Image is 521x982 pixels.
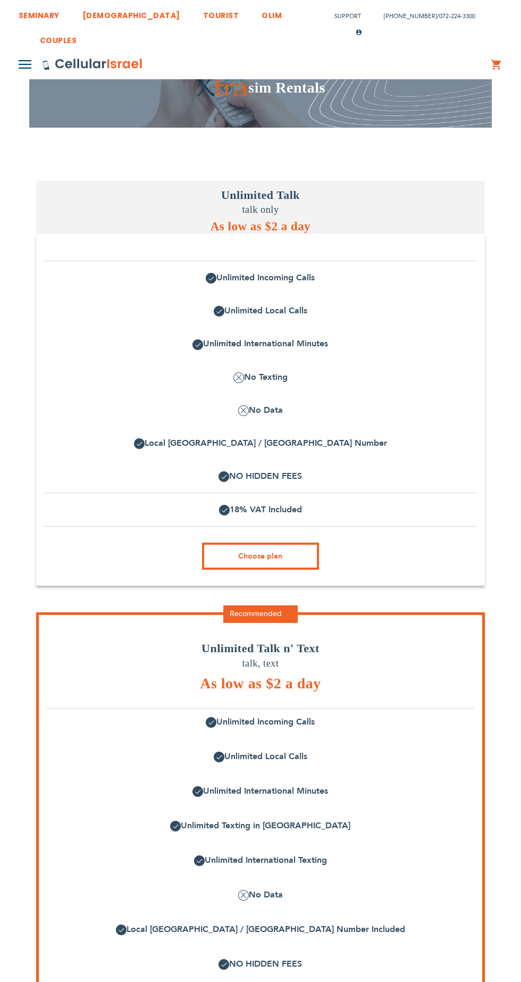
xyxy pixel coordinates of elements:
[242,658,279,669] span: talk, text
[19,3,60,22] a: SEMINARY
[47,778,474,812] li: Unlimited International Minutes
[201,642,320,655] strong: Unlimited Talk n' Text
[384,12,437,20] a: [PHONE_NUMBER]
[223,605,298,623] span: Recommended
[47,743,474,778] li: Unlimited Local Calls
[44,261,477,294] li: Unlimited Incoming Calls
[44,361,477,394] li: No Texting
[439,12,475,20] a: 072-224-3300
[47,847,474,881] li: Unlimited International Texting
[47,709,474,743] li: Unlimited Incoming Calls
[19,60,31,69] img: Toggle Menu
[42,58,143,71] img: Cellular Israel Logo
[203,3,239,22] a: TOURIST
[39,673,482,694] h2: As low as $2 a day
[46,77,475,98] h2: sim Rentals
[221,188,300,202] strong: Unlimited Talk
[47,881,474,916] li: No Data
[242,204,279,215] span: talk only
[36,220,485,234] h5: As low as $2 a day
[40,28,77,47] a: COUPLES
[334,12,361,20] a: Support
[373,9,475,24] li: /
[47,916,474,951] li: Local [GEOGRAPHIC_DATA] / [GEOGRAPHIC_DATA] Number Included
[202,543,319,570] a: Choose plan
[44,427,477,460] li: Local [GEOGRAPHIC_DATA] / [GEOGRAPHIC_DATA] Number
[44,294,477,327] li: Unlimited Local Calls
[44,460,477,493] li: NO HIDDEN FEES
[82,3,180,22] a: [DEMOGRAPHIC_DATA]
[44,327,477,360] li: Unlimited International Minutes
[44,493,477,526] li: 18% VAT Included
[44,394,477,427] li: No Data
[47,812,474,847] li: Unlimited Texting in [GEOGRAPHIC_DATA]
[262,3,282,22] a: OLIM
